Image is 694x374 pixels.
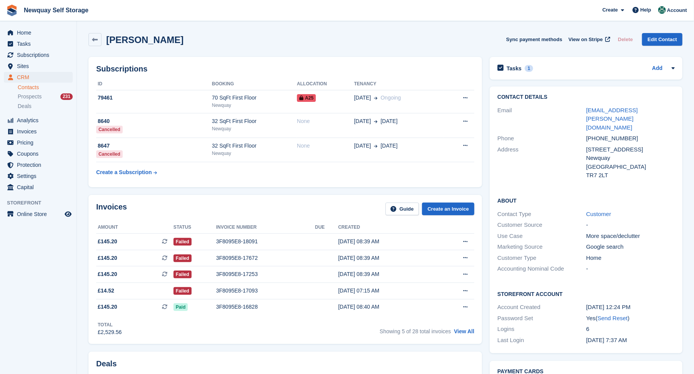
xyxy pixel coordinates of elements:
[586,232,675,241] div: More space/declutter
[216,238,315,246] div: 3F8095E8-18091
[667,7,687,14] span: Account
[506,33,562,46] button: Sync payment methods
[212,150,297,157] div: Newquay
[17,171,63,181] span: Settings
[4,171,73,181] a: menu
[216,270,315,278] div: 3F8095E8-17253
[338,221,436,234] th: Created
[4,115,73,126] a: menu
[297,94,316,102] span: A25
[338,238,436,246] div: [DATE] 08:39 AM
[98,321,122,328] div: Total
[497,221,586,229] div: Customer Source
[173,221,216,234] th: Status
[586,211,611,217] a: Customer
[98,254,117,262] span: £145.20
[586,221,675,229] div: -
[380,328,451,334] span: Showing 5 of 28 total invoices
[354,142,371,150] span: [DATE]
[586,171,675,180] div: TR7 2LT
[212,102,297,109] div: Newquay
[216,287,315,295] div: 3F8095E8-17093
[4,126,73,137] a: menu
[338,287,436,295] div: [DATE] 07:15 AM
[4,182,73,193] a: menu
[380,117,397,125] span: [DATE]
[338,303,436,311] div: [DATE] 08:40 AM
[17,72,63,83] span: CRM
[96,78,212,90] th: ID
[586,337,627,343] time: 2025-03-28 07:37:27 UTC
[173,287,192,295] span: Failed
[60,93,73,100] div: 231
[4,160,73,170] a: menu
[586,134,675,143] div: [PHONE_NUMBER]
[297,78,354,90] th: Allocation
[497,232,586,241] div: Use Case
[17,27,63,38] span: Home
[497,210,586,219] div: Contact Type
[354,94,371,102] span: [DATE]
[497,243,586,251] div: Marketing Source
[497,254,586,263] div: Customer Type
[658,6,666,14] img: JON
[297,142,354,150] div: None
[4,50,73,60] a: menu
[96,65,474,73] h2: Subscriptions
[4,137,73,148] a: menu
[454,328,474,334] a: View All
[4,61,73,71] a: menu
[106,35,184,45] h2: [PERSON_NAME]
[586,303,675,312] div: [DATE] 12:24 PM
[17,148,63,159] span: Coupons
[17,182,63,193] span: Capital
[18,84,73,91] a: Contacts
[380,95,401,101] span: Ongoing
[212,117,297,125] div: 32 SqFt First Floor
[96,94,212,102] div: 79461
[96,126,123,133] div: Cancelled
[497,196,675,204] h2: About
[6,5,18,16] img: stora-icon-8386f47178a22dfd0bd8f6a31ec36ba5ce8667c1dd55bd0f319d3a0aa187defe.svg
[525,65,534,72] div: 1
[17,160,63,170] span: Protection
[497,314,586,323] div: Password Set
[354,117,371,125] span: [DATE]
[98,328,122,336] div: £2,529.56
[497,94,675,100] h2: Contact Details
[17,38,63,49] span: Tasks
[96,165,157,180] a: Create a Subscription
[652,64,662,73] a: Add
[566,33,612,46] a: View on Stripe
[173,238,192,246] span: Failed
[4,38,73,49] a: menu
[17,126,63,137] span: Invoices
[17,209,63,219] span: Online Store
[98,238,117,246] span: £145.20
[497,106,586,132] div: Email
[380,142,397,150] span: [DATE]
[586,243,675,251] div: Google search
[17,50,63,60] span: Subscriptions
[642,33,682,46] a: Edit Contact
[602,6,618,14] span: Create
[297,117,354,125] div: None
[96,221,173,234] th: Amount
[17,115,63,126] span: Analytics
[18,93,42,100] span: Prospects
[7,199,77,207] span: Storefront
[98,287,114,295] span: £14.52
[212,142,297,150] div: 32 SqFt First Floor
[586,264,675,273] div: -
[63,209,73,219] a: Preview store
[507,65,522,72] h2: Tasks
[21,4,92,17] a: Newquay Self Storage
[497,336,586,345] div: Last Login
[641,6,651,14] span: Help
[497,264,586,273] div: Accounting Nominal Code
[4,148,73,159] a: menu
[212,94,297,102] div: 70 SqFt First Floor
[173,303,188,311] span: Paid
[597,315,627,321] a: Send Reset
[497,145,586,180] div: Address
